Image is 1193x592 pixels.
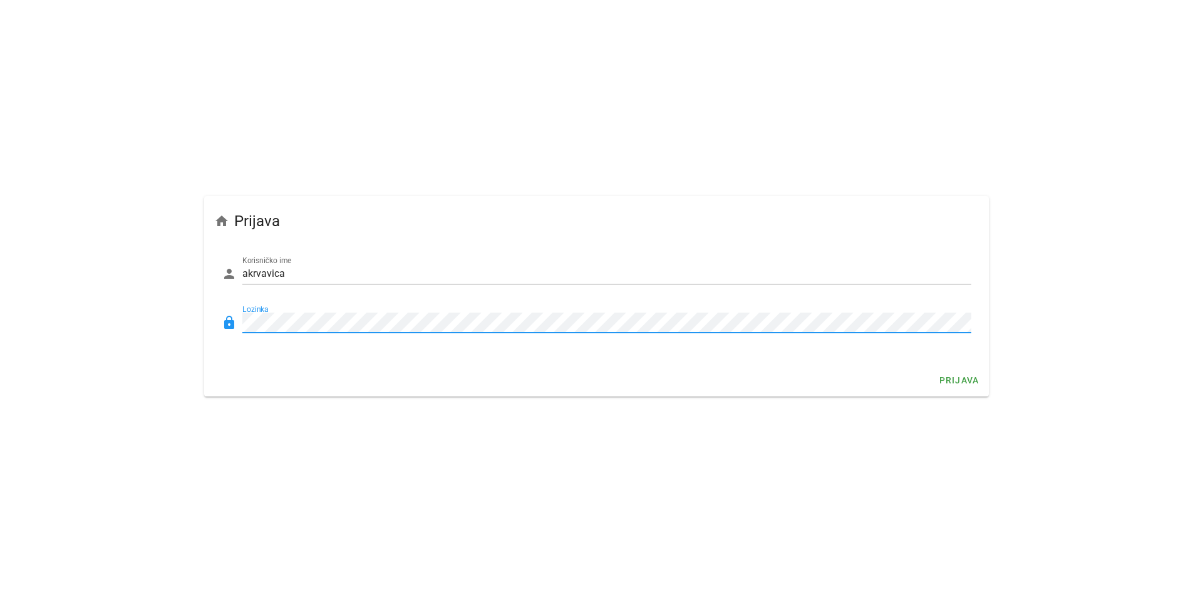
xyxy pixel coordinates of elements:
[938,375,979,385] span: Prijava
[222,315,237,330] i: lock
[933,369,984,392] button: Prijava
[234,211,280,231] span: Prijava
[214,214,229,229] i: home
[242,256,291,266] label: Korisničko ime
[242,305,269,314] label: Lozinka
[222,266,237,281] i: person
